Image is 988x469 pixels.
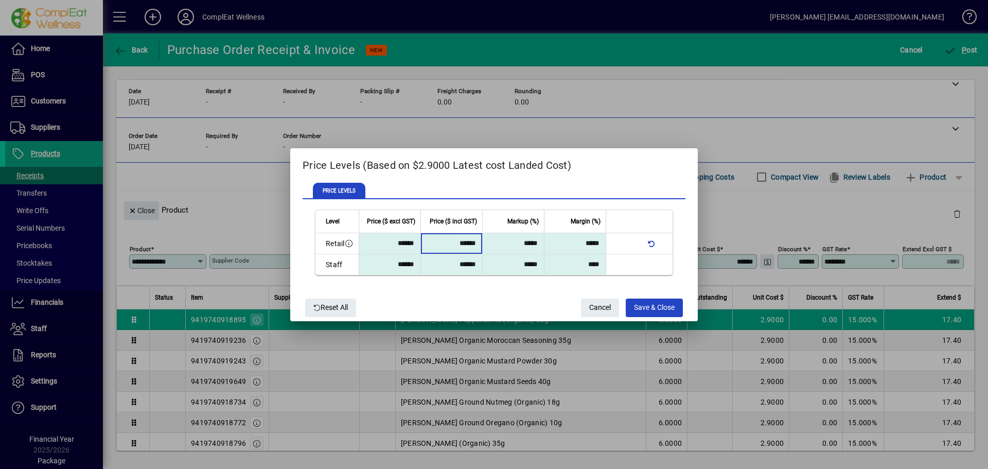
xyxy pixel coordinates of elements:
[571,216,601,227] span: Margin (%)
[313,299,348,316] span: Reset All
[367,216,415,227] span: Price ($ excl GST)
[326,216,340,227] span: Level
[315,254,359,275] td: Staff
[626,299,683,317] button: Save & Close
[305,299,356,317] button: Reset All
[581,299,619,317] button: Cancel
[507,216,539,227] span: Markup (%)
[430,216,477,227] span: Price ($ incl GST)
[315,233,359,254] td: Retail
[313,183,365,199] span: PRICE LEVELS
[589,299,611,316] span: Cancel
[290,148,698,178] h2: Price Levels (Based on $2.9000 Latest cost Landed Cost)
[634,299,675,316] span: Save & Close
